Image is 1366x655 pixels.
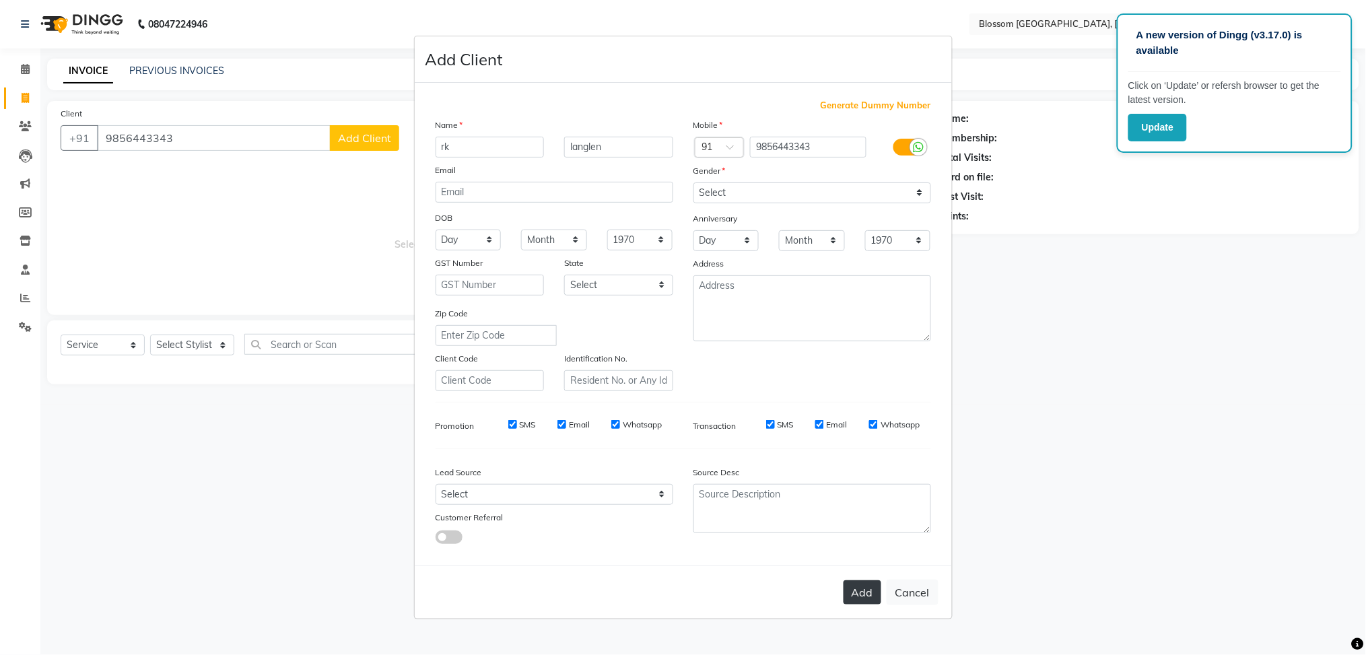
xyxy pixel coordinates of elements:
[693,467,740,479] label: Source Desc
[881,419,920,431] label: Whatsapp
[844,580,881,605] button: Add
[569,419,590,431] label: Email
[693,420,737,432] label: Transaction
[693,258,724,270] label: Address
[564,257,584,269] label: State
[425,47,503,71] h4: Add Client
[564,370,673,391] input: Resident No. or Any Id
[1128,79,1341,107] p: Click on ‘Update’ or refersh browser to get the latest version.
[1128,114,1187,141] button: Update
[693,119,723,131] label: Mobile
[436,182,673,203] input: Email
[821,99,931,112] span: Generate Dummy Number
[436,420,475,432] label: Promotion
[436,308,469,320] label: Zip Code
[520,419,536,431] label: SMS
[623,419,662,431] label: Whatsapp
[436,370,545,391] input: Client Code
[564,353,627,365] label: Identification No.
[436,353,479,365] label: Client Code
[1136,28,1333,58] p: A new version of Dingg (v3.17.0) is available
[436,325,557,346] input: Enter Zip Code
[436,137,545,158] input: First Name
[436,164,456,176] label: Email
[436,119,463,131] label: Name
[750,137,866,158] input: Mobile
[436,275,545,296] input: GST Number
[436,212,453,224] label: DOB
[693,213,738,225] label: Anniversary
[887,580,938,605] button: Cancel
[693,165,726,177] label: Gender
[827,419,848,431] label: Email
[436,467,482,479] label: Lead Source
[436,257,483,269] label: GST Number
[436,512,504,524] label: Customer Referral
[778,419,794,431] label: SMS
[564,137,673,158] input: Last Name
